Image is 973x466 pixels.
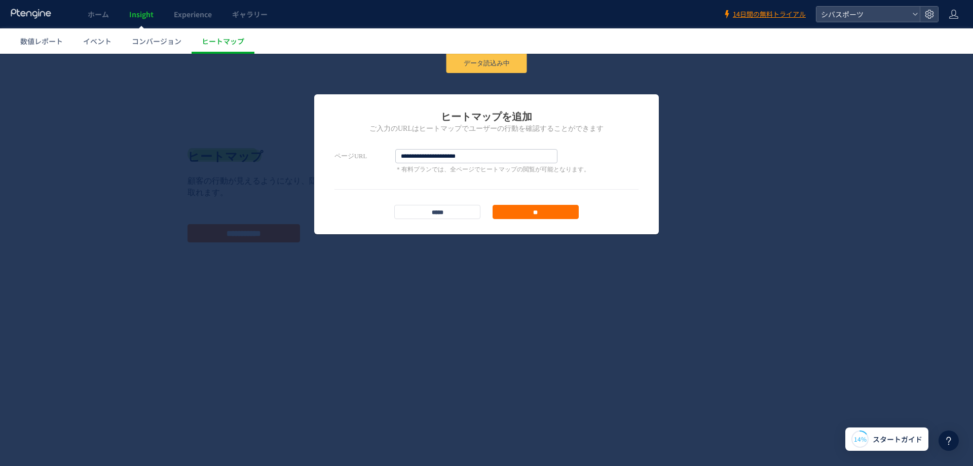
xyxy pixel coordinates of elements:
h1: ヒートマップを追加 [334,56,639,70]
label: ページURL [334,95,395,110]
span: 14% [854,435,867,443]
span: スタートガイド [873,434,922,445]
span: ヒートマップ [202,36,244,46]
span: イベント [83,36,111,46]
span: コンバージョン [132,36,181,46]
a: 14日間の無料トライアル [723,10,806,19]
span: ギャラリー [232,9,268,19]
span: Insight [129,9,154,19]
span: Experience [174,9,212,19]
h2: ご入力のURLはヒートマップでユーザーの行動を確認することができます [334,70,639,80]
span: 数値レポート [20,36,63,46]
span: ホーム [88,9,109,19]
p: ＊有料プランでは、全ページでヒートマップの閲覧が可能となります。 [395,112,590,120]
span: シバスポーツ [818,7,908,22]
span: 14日間の無料トライアル [733,10,806,19]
